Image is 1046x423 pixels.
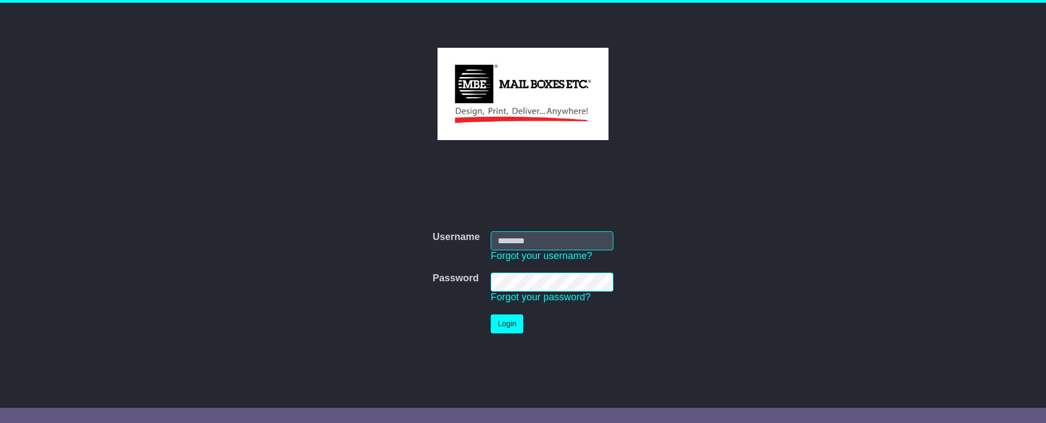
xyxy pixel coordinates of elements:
[491,250,592,261] a: Forgot your username?
[433,273,479,285] label: Password
[438,48,608,140] img: MBE Malvern
[491,314,523,333] button: Login
[433,231,480,243] label: Username
[491,292,591,302] a: Forgot your password?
